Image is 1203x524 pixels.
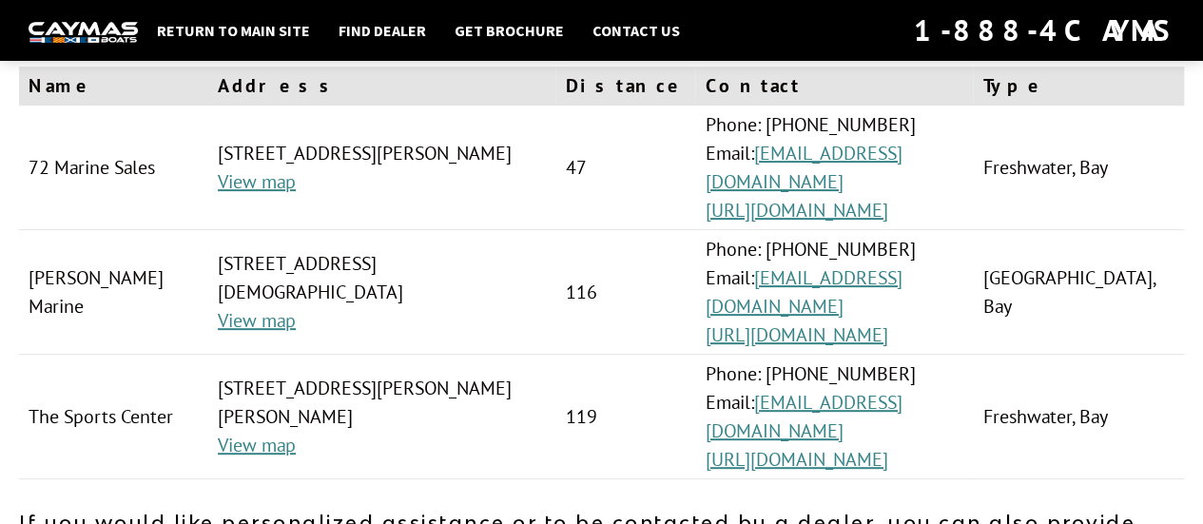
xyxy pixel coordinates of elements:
td: [GEOGRAPHIC_DATA], Bay [973,230,1184,355]
a: [EMAIL_ADDRESS][DOMAIN_NAME] [705,141,902,194]
a: View map [218,433,296,457]
th: Address [208,67,555,106]
div: 1-888-4CAYMAS [914,10,1174,51]
td: Phone: [PHONE_NUMBER] Email: [695,355,973,479]
th: Type [973,67,1184,106]
th: Distance [555,67,695,106]
img: white-logo-c9c8dbefe5ff5ceceb0f0178aa75bf4bb51f6bca0971e226c86eb53dfe498488.png [29,22,138,42]
td: 72 Marine Sales [19,106,208,230]
td: The Sports Center [19,355,208,479]
th: Name [19,67,208,106]
td: [STREET_ADDRESS][PERSON_NAME] [208,106,555,230]
a: Find Dealer [329,18,436,43]
td: 47 [555,106,695,230]
a: [EMAIL_ADDRESS][DOMAIN_NAME] [705,390,902,443]
td: [PERSON_NAME] Marine [19,230,208,355]
a: View map [218,308,296,333]
td: [STREET_ADDRESS][PERSON_NAME][PERSON_NAME] [208,355,555,479]
a: [EMAIL_ADDRESS][DOMAIN_NAME] [705,265,902,319]
a: [URL][DOMAIN_NAME] [705,198,887,223]
a: Return to main site [147,18,320,43]
td: Phone: [PHONE_NUMBER] Email: [695,230,973,355]
a: View map [218,169,296,194]
td: 116 [555,230,695,355]
a: Contact Us [583,18,689,43]
td: Freshwater, Bay [973,355,1184,479]
td: 119 [555,355,695,479]
td: Phone: [PHONE_NUMBER] Email: [695,106,973,230]
a: [URL][DOMAIN_NAME] [705,322,887,347]
a: [URL][DOMAIN_NAME] [705,447,887,472]
td: [STREET_ADDRESS][DEMOGRAPHIC_DATA] [208,230,555,355]
th: Contact [695,67,973,106]
td: Freshwater, Bay [973,106,1184,230]
a: Get Brochure [445,18,573,43]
